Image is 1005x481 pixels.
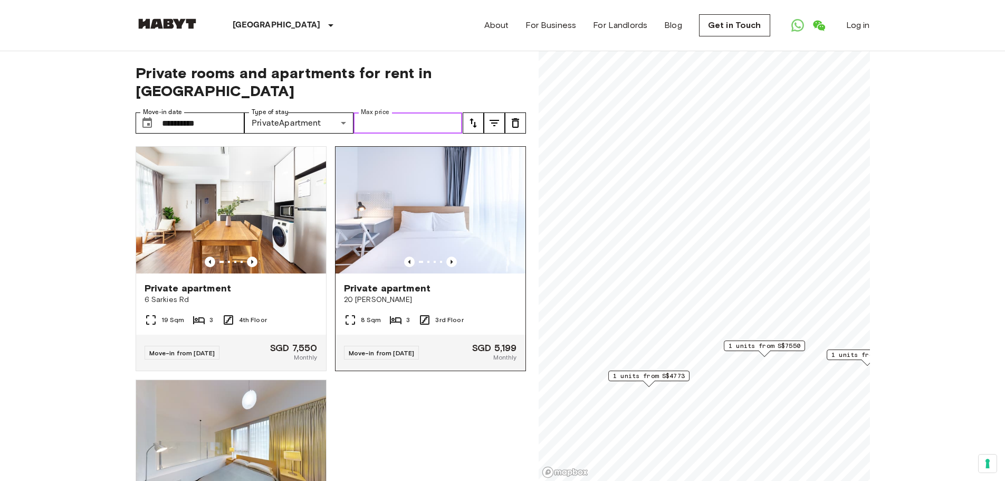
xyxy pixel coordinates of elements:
img: Habyt [136,18,199,29]
a: Marketing picture of unit SG-01-105-001-001Previous imagePrevious imagePrivate apartment20 [PERSO... [335,146,526,371]
span: 4th Floor [239,315,267,325]
span: 3 [406,315,410,325]
span: 1 units from S$5199 [831,350,903,360]
button: Your consent preferences for tracking technologies [979,455,997,473]
span: 19 Sqm [161,315,185,325]
span: 8 Sqm [361,315,381,325]
button: Choose date, selected date is 1 Jan 2026 [137,112,158,134]
a: About [484,19,509,32]
span: Move-in from [DATE] [149,349,215,357]
button: tune [505,112,526,134]
label: Move-in date [143,108,182,117]
span: 1 units from S$4773 [613,371,685,381]
a: For Landlords [593,19,647,32]
span: Monthly [294,353,317,362]
span: Monthly [493,353,516,362]
div: Map marker [827,350,908,366]
img: Marketing picture of unit SG-01-105-001-001 [336,147,525,273]
button: tune [463,112,484,134]
span: SGD 5,199 [472,343,516,353]
button: Previous image [404,257,415,267]
span: Private apartment [145,282,232,295]
span: SGD 7,550 [270,343,317,353]
a: Get in Touch [699,14,770,36]
button: Previous image [446,257,457,267]
div: Map marker [608,371,690,387]
span: Private apartment [344,282,431,295]
a: For Business [525,19,576,32]
a: Log in [846,19,870,32]
button: tune [484,112,505,134]
div: Map marker [724,341,805,357]
a: Mapbox logo [542,466,588,478]
a: Blog [664,19,682,32]
div: PrivateApartment [244,112,353,134]
span: 1 units from S$7550 [729,341,800,351]
button: Previous image [247,257,257,267]
span: 3rd Floor [435,315,463,325]
label: Max price [361,108,389,117]
button: Previous image [205,257,215,267]
span: 6 Sarkies Rd [145,295,318,305]
p: [GEOGRAPHIC_DATA] [233,19,321,32]
span: 3 [209,315,213,325]
span: Private rooms and apartments for rent in [GEOGRAPHIC_DATA] [136,64,526,100]
a: Marketing picture of unit SG-01-003-005-01Previous imagePrevious imagePrivate apartment6 Sarkies ... [136,146,327,371]
a: Open WeChat [808,15,829,36]
img: Marketing picture of unit SG-01-003-005-01 [136,147,326,273]
span: 20 [PERSON_NAME] [344,295,517,305]
a: Open WhatsApp [787,15,808,36]
label: Type of stay [252,108,289,117]
span: Move-in from [DATE] [349,349,415,357]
